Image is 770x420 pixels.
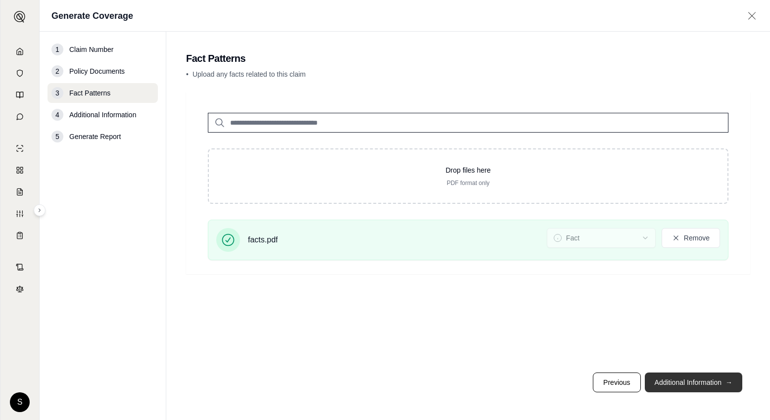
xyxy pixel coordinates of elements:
[51,131,63,142] div: 5
[248,234,278,246] span: facts.pdf
[14,11,26,23] img: Expand sidebar
[51,9,133,23] h1: Generate Coverage
[192,70,306,78] span: Upload any facts related to this claim
[6,63,33,83] a: Documents Vault
[6,204,33,224] a: Custom Report
[10,7,30,27] button: Expand sidebar
[6,42,33,61] a: Home
[186,51,750,65] h2: Fact Patterns
[34,204,46,216] button: Expand sidebar
[6,226,33,245] a: Coverage Table
[51,65,63,77] div: 2
[6,160,33,180] a: Policy Comparisons
[51,44,63,55] div: 1
[69,88,110,98] span: Fact Patterns
[6,139,33,158] a: Single Policy
[69,66,125,76] span: Policy Documents
[69,45,113,54] span: Claim Number
[6,107,33,127] a: Chat
[662,228,720,248] button: Remove
[725,377,732,387] span: →
[186,70,189,78] span: •
[593,373,640,392] button: Previous
[6,279,33,299] a: Legal Search Engine
[51,109,63,121] div: 4
[225,179,712,187] p: PDF format only
[10,392,30,412] div: S
[51,87,63,99] div: 3
[6,85,33,105] a: Prompt Library
[69,132,121,141] span: Generate Report
[69,110,136,120] span: Additional Information
[225,165,712,175] p: Drop files here
[6,257,33,277] a: Contract Analysis
[6,182,33,202] a: Claim Coverage
[645,373,742,392] button: Additional Information→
